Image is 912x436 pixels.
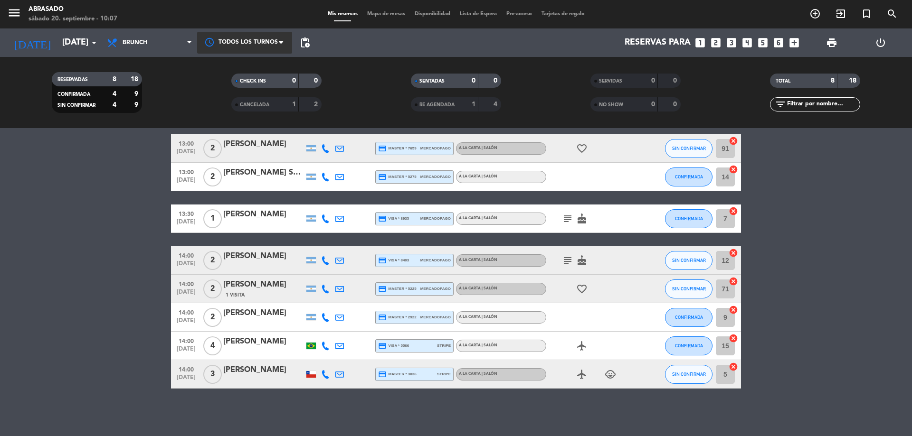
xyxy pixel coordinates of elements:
[672,146,706,151] span: SIN CONFIRMAR
[113,76,116,83] strong: 8
[203,336,222,355] span: 4
[174,289,198,300] span: [DATE]
[57,92,90,97] span: CONFIRMADA
[856,28,905,57] div: LOG OUT
[378,256,409,265] span: visa * 8403
[174,138,198,148] span: 13:00
[378,285,417,293] span: master * 5225
[849,77,858,84] strong: 18
[775,99,786,110] i: filter_list
[729,248,738,258] i: cancel
[675,315,703,320] span: CONFIRMADA
[131,76,140,83] strong: 18
[7,32,57,53] i: [DATE]
[672,371,706,377] span: SIN CONFIRMAR
[537,11,589,17] span: Tarjetas de regalo
[223,167,304,179] div: [PERSON_NAME] Spsa
[113,102,116,108] strong: 4
[314,101,320,108] strong: 2
[292,77,296,84] strong: 0
[240,79,266,83] span: CHECK INS
[174,166,198,177] span: 13:00
[710,37,722,49] i: looks_two
[419,102,455,107] span: RE AGENDADA
[459,258,497,262] span: A la carta | Salón
[786,99,860,110] input: Filtrar por nombre...
[459,146,497,150] span: A la carta | Salón
[378,285,387,293] i: credit_card
[672,286,706,291] span: SIN CONFIRMAR
[665,279,712,298] button: SIN CONFIRMAR
[455,11,502,17] span: Lista de Espera
[665,308,712,327] button: CONFIRMADA
[729,305,738,315] i: cancel
[203,365,222,384] span: 3
[174,208,198,219] span: 13:30
[729,334,738,343] i: cancel
[809,8,821,19] i: add_circle_outline
[665,251,712,270] button: SIN CONFIRMAR
[223,278,304,291] div: [PERSON_NAME]
[673,77,679,84] strong: 0
[729,165,738,174] i: cancel
[378,313,417,322] span: master * 2922
[123,39,147,46] span: Brunch
[57,103,95,108] span: SIN CONFIRMAR
[28,5,117,14] div: Abrasado
[223,335,304,348] div: [PERSON_NAME]
[729,136,738,146] i: cancel
[419,79,445,83] span: SENTADAS
[725,37,738,49] i: looks_3
[576,143,588,154] i: favorite_border
[494,77,499,84] strong: 0
[420,286,451,292] span: mercadopago
[223,307,304,319] div: [PERSON_NAME]
[203,251,222,270] span: 2
[378,342,387,350] i: credit_card
[226,291,245,299] span: 1 Visita
[420,174,451,180] span: mercadopago
[576,340,588,352] i: airplanemode_active
[675,343,703,348] span: CONFIRMADA
[88,37,100,48] i: arrow_drop_down
[420,215,451,222] span: mercadopago
[378,144,417,153] span: master * 7659
[362,11,410,17] span: Mapa de mesas
[174,219,198,230] span: [DATE]
[729,206,738,216] i: cancel
[459,315,497,319] span: A la carta | Salón
[113,91,116,97] strong: 4
[174,335,198,346] span: 14:00
[314,77,320,84] strong: 0
[459,343,497,347] span: A la carta | Salón
[729,362,738,371] i: cancel
[675,216,703,221] span: CONFIRMADA
[292,101,296,108] strong: 1
[299,37,311,48] span: pending_actions
[605,369,616,380] i: child_care
[675,174,703,179] span: CONFIRMADA
[174,346,198,357] span: [DATE]
[223,364,304,376] div: [PERSON_NAME]
[437,343,451,349] span: stripe
[174,148,198,159] span: [DATE]
[378,370,417,379] span: master * 3036
[472,101,475,108] strong: 1
[203,139,222,158] span: 2
[672,258,706,263] span: SIN CONFIRMAR
[420,314,451,320] span: mercadopago
[576,213,588,224] i: cake
[378,342,409,350] span: visa * 5566
[826,37,837,48] span: print
[323,11,362,17] span: Mis reservas
[599,79,622,83] span: SERVIDAS
[410,11,455,17] span: Disponibilidad
[673,101,679,108] strong: 0
[576,369,588,380] i: airplanemode_active
[772,37,785,49] i: looks_6
[599,102,623,107] span: NO SHOW
[757,37,769,49] i: looks_5
[174,260,198,271] span: [DATE]
[886,8,898,19] i: search
[174,278,198,289] span: 14:00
